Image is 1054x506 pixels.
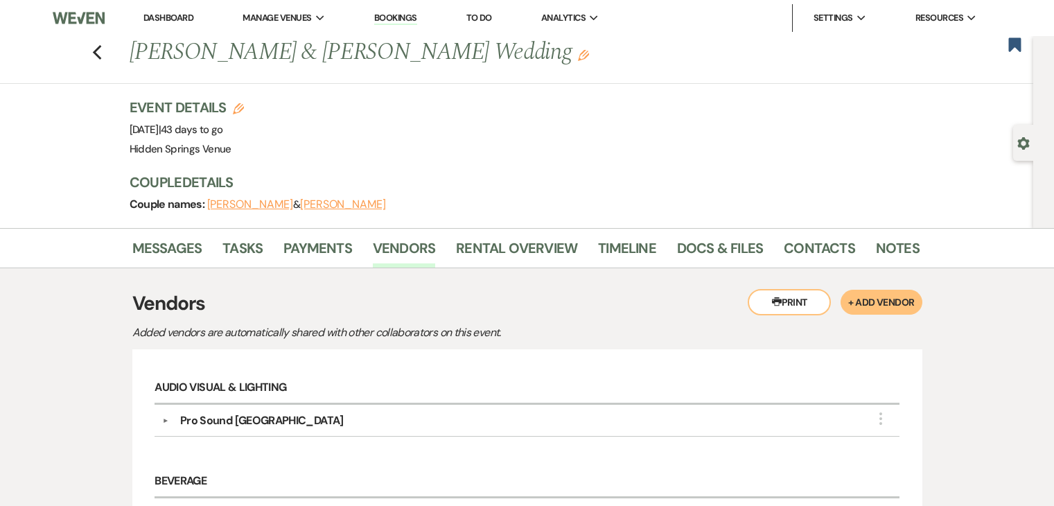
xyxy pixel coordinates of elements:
button: ▼ [157,417,174,424]
button: Edit [578,49,589,61]
span: Hidden Springs Venue [130,142,231,156]
button: Print [748,289,831,315]
h3: Vendors [132,289,922,318]
button: [PERSON_NAME] [300,199,386,210]
span: | [159,123,223,137]
img: Weven Logo [53,3,105,33]
a: Payments [283,237,352,268]
h6: Beverage [155,466,899,498]
a: To Do [466,12,492,24]
a: Vendors [373,237,435,268]
span: & [207,198,386,211]
h6: Audio Visual & Lighting [155,372,899,405]
a: Dashboard [143,12,193,24]
h3: Event Details [130,98,245,117]
a: Timeline [598,237,656,268]
span: Manage Venues [243,11,311,25]
span: Settings [814,11,853,25]
h3: Couple Details [130,173,906,192]
a: Notes [876,237,920,268]
div: Pro Sound [GEOGRAPHIC_DATA] [180,412,344,429]
span: Resources [915,11,963,25]
p: Added vendors are automatically shared with other collaborators on this event. [132,324,617,342]
span: Analytics [541,11,586,25]
a: Contacts [784,237,855,268]
button: Open lead details [1017,136,1030,149]
span: Couple names: [130,197,207,211]
span: 43 days to go [161,123,223,137]
button: + Add Vendor [841,290,922,315]
h1: [PERSON_NAME] & [PERSON_NAME] Wedding [130,36,750,69]
a: Bookings [374,12,417,25]
a: Rental Overview [456,237,577,268]
a: Docs & Files [677,237,763,268]
a: Tasks [222,237,263,268]
span: [DATE] [130,123,223,137]
a: Messages [132,237,202,268]
button: [PERSON_NAME] [207,199,293,210]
